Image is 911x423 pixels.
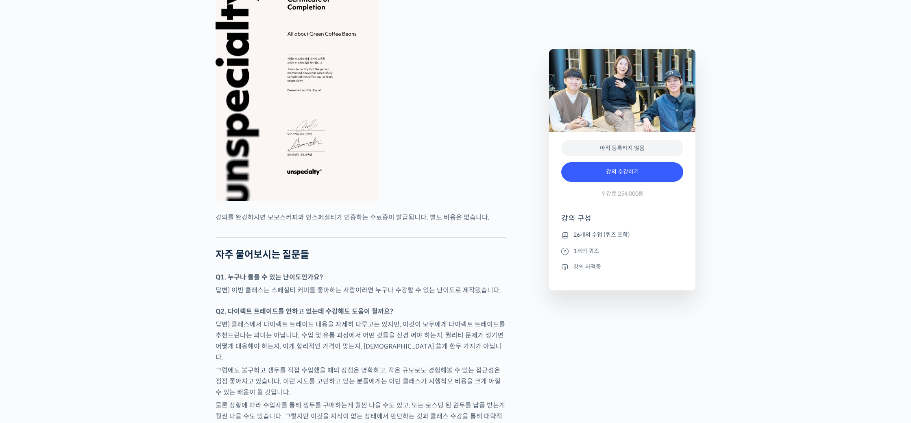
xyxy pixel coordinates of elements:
[216,285,506,296] p: 답변) 이번 클래스는 스페셜티 커피를 좋아하는 사람이라면 누구나 수강할 수 있는 난이도로 제작됐습니다.
[26,270,31,277] span: 홈
[54,258,105,278] a: 대화
[216,212,506,223] p: 강의를 완강하시면 모모스커피와 언스페셜티가 인증하는 수료증이 발급됩니다. 별도 비용은 없습니다.
[216,319,506,363] p: 답변) 클래스에서 다이렉트 트레이드 내용을 자세히 다루고는 있지만, 이것이 모두에게 다이렉트 트레이드를 추천드린다는 의미는 아닙니다. 수입 및 유통 과정에서 어떤 것들을 신경...
[2,258,54,278] a: 홈
[561,162,683,182] a: 강의 수강하기
[126,270,135,277] span: 설정
[216,273,323,281] strong: Q1. 누구나 들을 수 있는 난이도인가요?
[105,258,156,278] a: 설정
[74,270,84,277] span: 대화
[561,214,683,230] h4: 강의 구성
[601,190,644,198] span: 수강료 254,000원
[561,140,683,157] div: 아직 등록하지 않음
[216,365,506,398] p: 그럼에도 불구하고 생두를 직접 수입했을 때의 장점은 명확하고, 작은 규모로도 경험해볼 수 있는 접근성은 점점 좋아지고 있습니다. 이런 시도를 고민하고 있는 분들에게는 이번 클...
[216,249,309,261] strong: 자주 물어보시는 질문들
[561,230,683,240] li: 26개의 수업 (퀴즈 포함)
[561,262,683,272] li: 강의 자격증
[216,307,393,316] strong: Q2. 다이렉트 트레이드를 안하고 있는데 수강해도 도움이 될까요?
[561,246,683,256] li: 1개의 퀴즈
